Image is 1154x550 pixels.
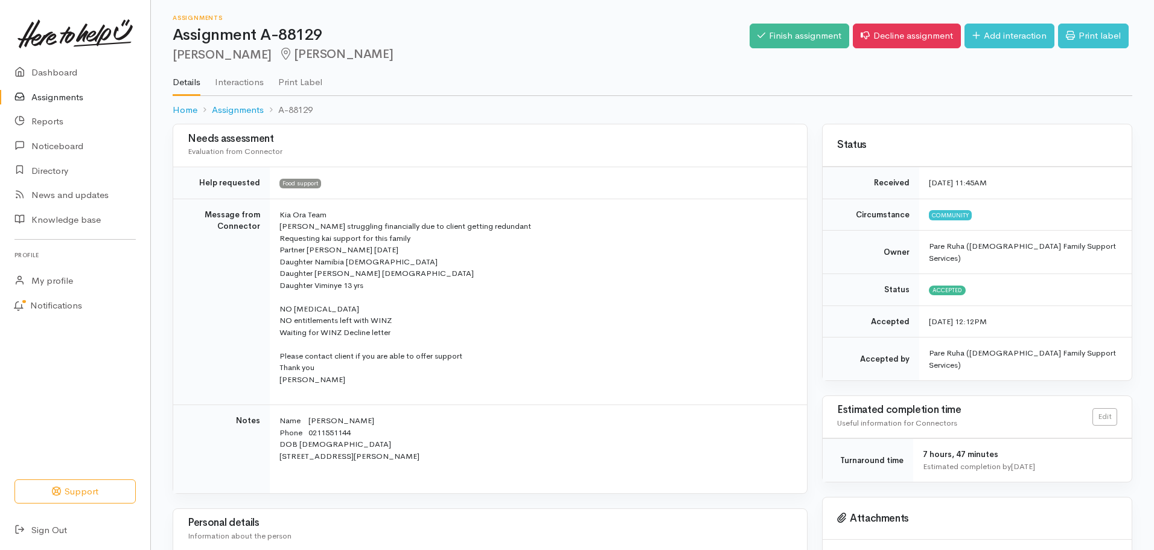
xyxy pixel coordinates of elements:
[823,337,919,381] td: Accepted by
[279,415,792,474] p: Name [PERSON_NAME] Phone 0211551144 DOB [DEMOGRAPHIC_DATA] [STREET_ADDRESS][PERSON_NAME]
[264,103,313,117] li: A-88129
[823,305,919,337] td: Accepted
[929,177,987,188] time: [DATE] 11:45AM
[750,24,849,48] a: Finish assignment
[923,461,1117,473] div: Estimated completion by
[919,337,1132,381] td: Pare Ruha ([DEMOGRAPHIC_DATA] Family Support Services)
[188,517,792,529] h3: Personal details
[1058,24,1129,48] a: Print label
[173,96,1132,124] nav: breadcrumb
[173,405,270,493] td: Notes
[173,103,197,117] a: Home
[929,316,987,327] time: [DATE] 12:12PM
[188,531,292,541] span: Information about the person
[212,103,264,117] a: Assignments
[853,24,961,48] a: Decline assignment
[929,210,972,220] span: Community
[823,199,919,231] td: Circumstance
[14,247,136,263] h6: Profile
[823,439,913,482] td: Turnaround time
[188,133,792,145] h3: Needs assessment
[929,286,966,295] span: Accepted
[837,139,1117,151] h3: Status
[279,209,792,386] p: Kia Ora Team [PERSON_NAME] struggling financially due to client getting redundant Requesting kai ...
[837,405,1092,416] h3: Estimated completion time
[823,231,919,274] td: Owner
[1011,461,1035,472] time: [DATE]
[279,179,321,188] span: Food support
[279,46,393,62] span: [PERSON_NAME]
[964,24,1054,48] a: Add interaction
[173,48,750,62] h2: [PERSON_NAME]
[173,61,200,96] a: Details
[173,167,270,199] td: Help requested
[1092,408,1117,426] a: Edit
[173,14,750,21] h6: Assignments
[215,61,264,95] a: Interactions
[837,418,957,428] span: Useful information for Connectors
[278,61,322,95] a: Print Label
[929,241,1116,263] span: Pare Ruha ([DEMOGRAPHIC_DATA] Family Support Services)
[823,274,919,306] td: Status
[923,449,998,459] span: 7 hours, 47 minutes
[188,146,282,156] span: Evaluation from Connector
[173,27,750,44] h1: Assignment A-88129
[173,199,270,405] td: Message from Connector
[837,513,1117,525] h3: Attachments
[14,479,136,504] button: Support
[823,167,919,199] td: Received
